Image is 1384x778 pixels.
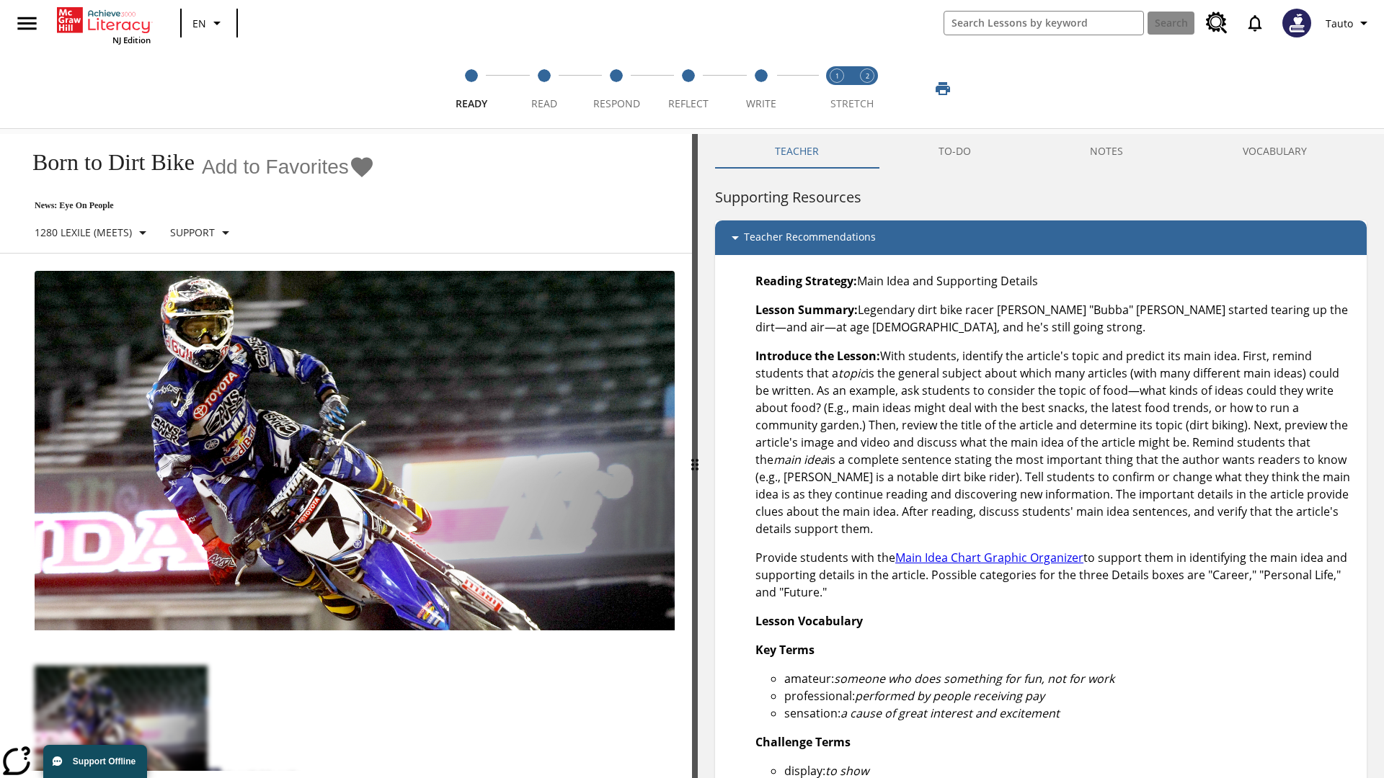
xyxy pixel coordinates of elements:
[895,550,1083,565] a: Main Idea Chart Graphic Organizer
[744,229,876,246] p: Teacher Recommendations
[1183,134,1367,169] button: VOCABULARY
[944,12,1143,35] input: search field
[746,97,776,110] span: Write
[1326,16,1353,31] span: Tauto
[784,687,1355,705] li: professional:
[1236,4,1274,42] a: Notifications
[846,49,888,128] button: Stretch Respond step 2 of 2
[1274,4,1320,42] button: Select a new avatar
[879,134,1031,169] button: TO-DO
[17,200,375,211] p: News: Eye On People
[575,49,658,128] button: Respond step 3 of 5
[784,670,1355,687] li: amateur:
[35,271,675,631] img: Motocross racer James Stewart flies through the air on his dirt bike.
[755,549,1355,601] p: Provide students with the to support them in identifying the main idea and supporting details in ...
[755,273,857,289] strong: Reading Strategy:
[715,134,1367,169] div: Instructional Panel Tabs
[715,220,1367,255] div: Teacher Recommendations
[715,134,879,169] button: Teacher
[1197,4,1236,43] a: Resource Center, Will open in new tab
[715,186,1367,209] h6: Supporting Resources
[719,49,803,128] button: Write step 5 of 5
[593,97,640,110] span: Respond
[835,71,839,81] text: 1
[6,2,48,45] button: Open side menu
[755,642,815,658] strong: Key Terms
[17,149,195,176] h1: Born to Dirt Bike
[834,671,1114,687] em: someone who does something for fun, not for work
[668,97,709,110] span: Reflect
[692,134,698,778] div: Press Enter or Spacebar and then press right and left arrow keys to move the slider
[73,756,136,766] span: Support Offline
[192,16,206,31] span: EN
[202,156,349,179] span: Add to Favorites
[698,134,1384,778] div: activity
[866,71,869,81] text: 2
[840,705,1060,721] em: a cause of great interest and excitement
[43,745,147,778] button: Support Offline
[170,225,215,240] p: Support
[755,347,1355,537] p: With students, identify the article's topic and predict its main idea. First, remind students tha...
[784,705,1355,722] li: sensation:
[830,97,874,110] span: STRETCH
[164,220,240,246] button: Scaffolds, Support
[430,49,513,128] button: Ready step 1 of 5
[531,97,557,110] span: Read
[755,613,863,629] strong: Lesson Vocabulary
[1282,9,1311,37] img: Avatar
[920,76,966,102] button: Print
[502,49,585,128] button: Read step 2 of 5
[1031,134,1184,169] button: NOTES
[186,10,232,36] button: Language: EN, Select a language
[755,348,880,364] strong: Introduce the Lesson:
[755,272,1355,290] p: Main Idea and Supporting Details
[57,4,151,45] div: Home
[855,688,1044,704] em: performed by people receiving pay
[202,154,375,179] button: Add to Favorites - Born to Dirt Bike
[1320,10,1378,36] button: Profile/Settings
[755,302,858,318] strong: Lesson Summary:
[35,225,132,240] p: 1280 Lexile (Meets)
[456,97,487,110] span: Ready
[755,734,851,750] strong: Challenge Terms
[29,220,157,246] button: Select Lexile, 1280 Lexile (Meets)
[838,365,866,381] em: topic
[112,35,151,45] span: NJ Edition
[773,452,827,468] em: main idea
[816,49,858,128] button: Stretch Read step 1 of 2
[755,301,1355,336] p: Legendary dirt bike racer [PERSON_NAME] "Bubba" [PERSON_NAME] started tearing up the dirt—and air...
[647,49,730,128] button: Reflect step 4 of 5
